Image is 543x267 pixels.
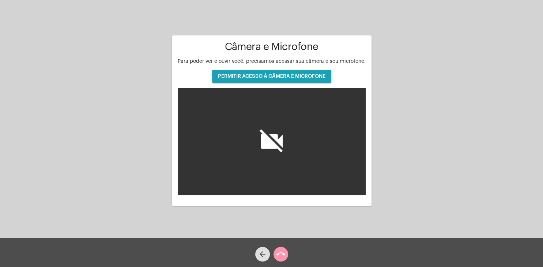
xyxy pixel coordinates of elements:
[218,74,325,79] span: PERMITIR ACESSO À CÂMERA E MICROFONE
[276,250,285,259] mat-icon: call_end
[178,59,366,64] span: Para poder ver e ouvir você, precisamos acessar sua câmera e seu microfone.
[178,41,366,53] h1: Câmera e Microfone
[212,70,331,83] button: PERMITIR ACESSO À CÂMERA E MICROFONE
[257,127,286,156] i: videocam_off
[258,250,267,259] mat-icon: arrow_back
